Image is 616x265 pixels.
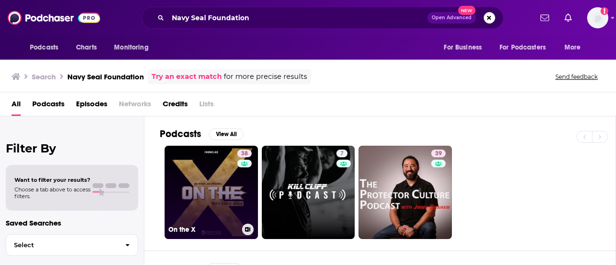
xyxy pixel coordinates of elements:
[8,9,100,27] img: Podchaser - Follow, Share and Rate Podcasts
[435,149,442,159] span: 39
[32,96,64,116] a: Podcasts
[14,186,90,200] span: Choose a tab above to access filters.
[558,38,593,57] button: open menu
[587,7,608,28] button: Show profile menu
[565,41,581,54] span: More
[141,7,503,29] div: Search podcasts, credits, & more...
[241,149,248,159] span: 38
[336,150,347,157] a: 7
[432,15,472,20] span: Open Advanced
[537,10,553,26] a: Show notifications dropdown
[6,242,117,248] span: Select
[444,41,482,54] span: For Business
[493,38,560,57] button: open menu
[160,128,201,140] h2: Podcasts
[76,96,107,116] a: Episodes
[107,38,161,57] button: open menu
[30,41,58,54] span: Podcasts
[224,71,307,82] span: for more precise results
[12,96,21,116] a: All
[168,226,238,234] h3: On the X
[6,218,138,227] p: Saved Searches
[67,72,144,81] h3: Navy Seal Foundation
[160,128,244,140] a: PodcastsView All
[14,177,90,183] span: Want to filter your results?
[561,10,576,26] a: Show notifications dropdown
[168,10,427,25] input: Search podcasts, credits, & more...
[587,7,608,28] span: Logged in as SimonElement
[163,96,188,116] a: Credits
[437,38,494,57] button: open menu
[601,7,608,15] svg: Add a profile image
[6,234,138,256] button: Select
[70,38,103,57] a: Charts
[152,71,222,82] a: Try an exact match
[209,128,244,140] button: View All
[587,7,608,28] img: User Profile
[500,41,546,54] span: For Podcasters
[262,146,355,239] a: 7
[23,38,71,57] button: open menu
[359,146,452,239] a: 39
[119,96,151,116] span: Networks
[32,72,56,81] h3: Search
[237,150,252,157] a: 38
[340,149,344,159] span: 7
[431,150,446,157] a: 39
[199,96,214,116] span: Lists
[165,146,258,239] a: 38On the X
[552,73,601,81] button: Send feedback
[76,41,97,54] span: Charts
[114,41,148,54] span: Monitoring
[427,12,476,24] button: Open AdvancedNew
[458,6,475,15] span: New
[6,141,138,155] h2: Filter By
